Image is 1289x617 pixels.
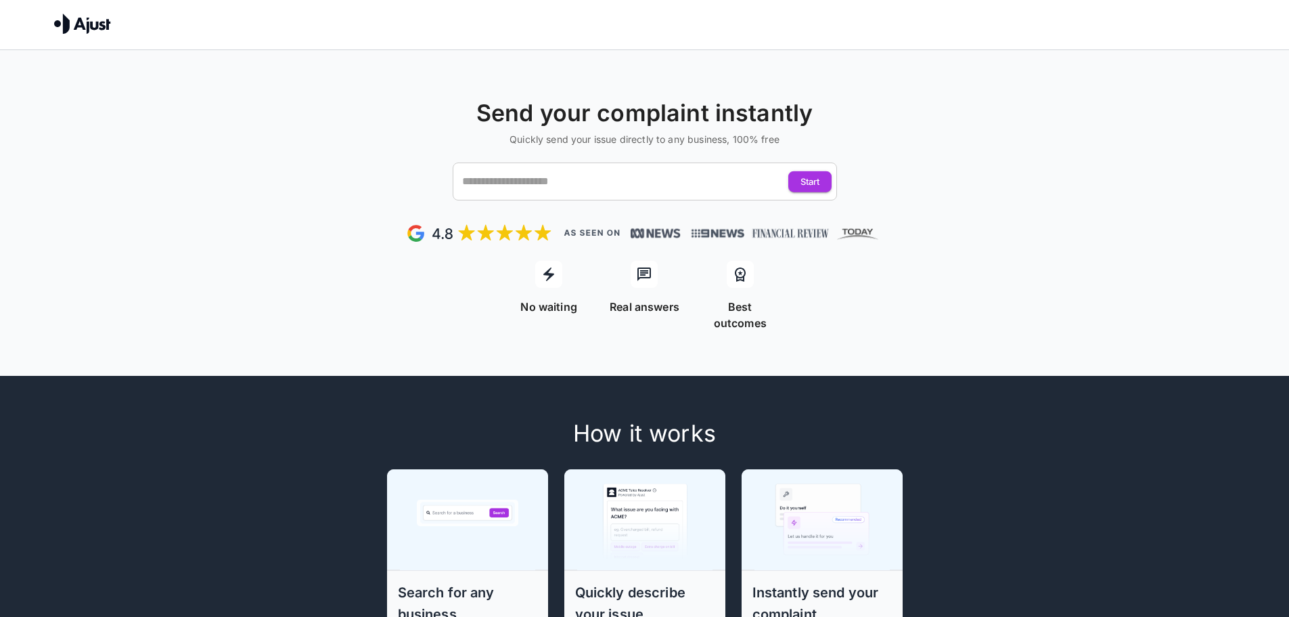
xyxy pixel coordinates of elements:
[610,299,679,315] p: Real answers
[406,222,553,244] img: Google Review - 5 stars
[5,99,1284,127] h4: Send your complaint instantly
[631,227,681,240] img: News, Financial Review, Today
[5,133,1284,146] h6: Quickly send your issue directly to any business, 100% free
[298,419,991,448] h4: How it works
[564,230,620,236] img: As seen on
[400,469,535,570] img: Step 1
[788,171,832,192] button: Start
[754,469,890,570] img: Step 3
[577,469,713,570] img: Step 2
[700,299,779,331] p: Best outcomes
[686,224,884,242] img: News, Financial Review, Today
[520,299,577,315] p: No waiting
[54,14,111,34] img: Ajust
